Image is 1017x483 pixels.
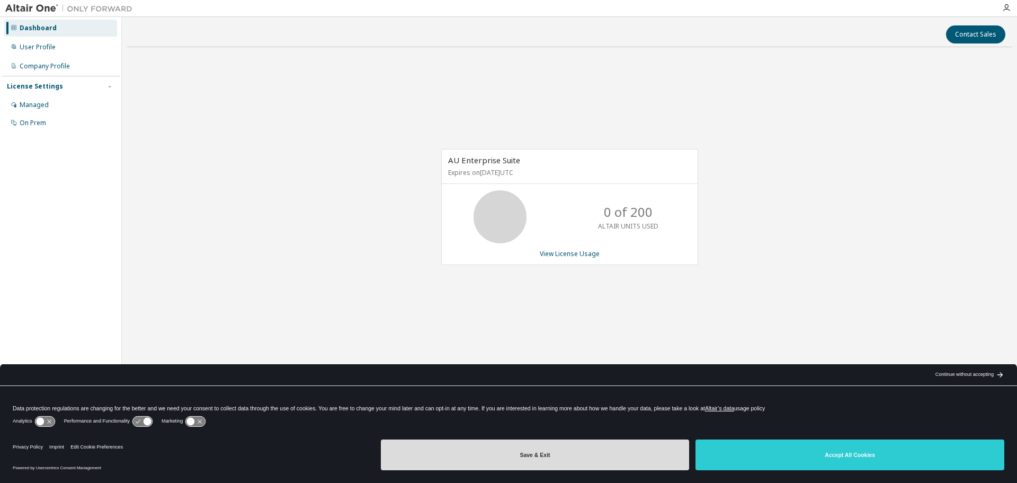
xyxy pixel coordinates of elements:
p: ALTAIR UNITS USED [598,222,658,231]
div: User Profile [20,43,56,51]
div: On Prem [20,119,46,127]
div: Dashboard [20,24,57,32]
p: 0 of 200 [604,203,653,221]
a: View License Usage [540,249,600,258]
img: Altair One [5,3,138,14]
div: Company Profile [20,62,70,71]
div: License Settings [7,82,63,91]
button: Contact Sales [946,25,1005,43]
span: AU Enterprise Suite [448,155,520,165]
p: Expires on [DATE] UTC [448,168,689,177]
div: Managed [20,101,49,109]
